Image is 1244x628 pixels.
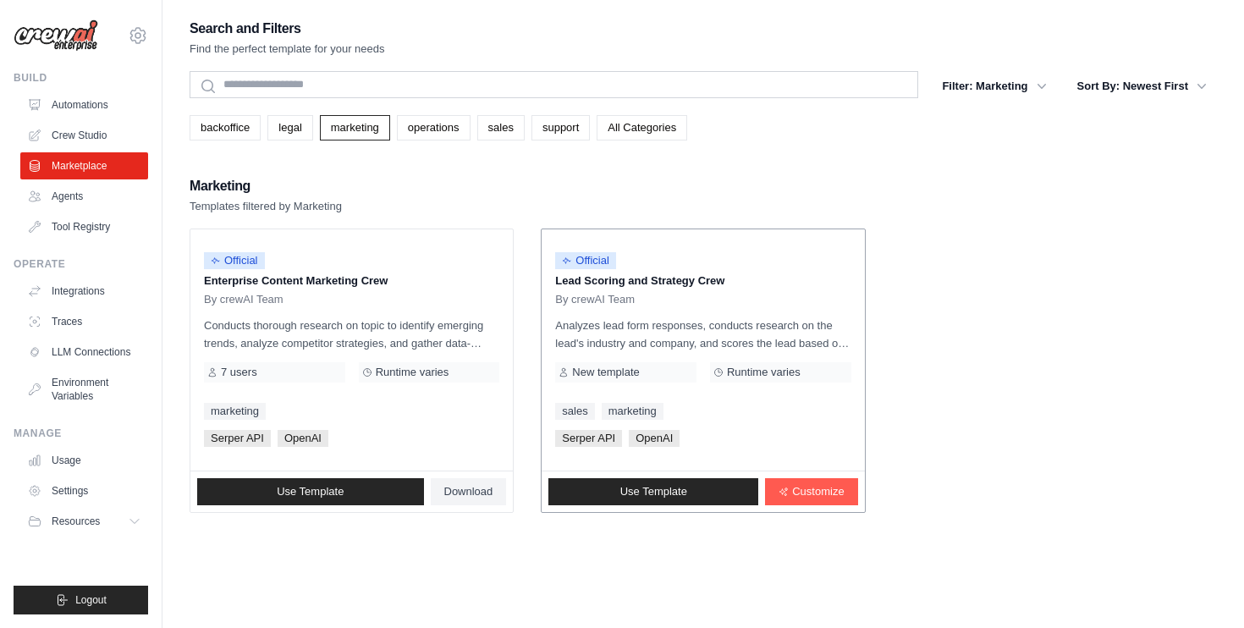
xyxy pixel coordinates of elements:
a: sales [555,403,594,420]
span: OpenAI [629,430,680,447]
span: Official [555,252,616,269]
p: Lead Scoring and Strategy Crew [555,273,850,289]
a: Customize [765,478,857,505]
a: marketing [602,403,663,420]
a: Traces [20,308,148,335]
div: Build [14,71,148,85]
a: Usage [20,447,148,474]
a: operations [397,115,471,140]
a: Download [431,478,507,505]
span: 7 users [221,366,257,379]
button: Resources [20,508,148,535]
a: Agents [20,183,148,210]
a: LLM Connections [20,339,148,366]
span: By crewAI Team [204,293,283,306]
span: Use Template [620,485,687,499]
button: Sort By: Newest First [1067,71,1217,102]
h2: Marketing [190,174,342,198]
span: Resources [52,515,100,528]
a: Automations [20,91,148,118]
span: New template [572,366,639,379]
span: Official [204,252,265,269]
a: All Categories [597,115,687,140]
a: Integrations [20,278,148,305]
span: Download [444,485,493,499]
a: backoffice [190,115,261,140]
a: Use Template [548,478,758,505]
button: Filter: Marketing [932,71,1056,102]
p: Conducts thorough research on topic to identify emerging trends, analyze competitor strategies, a... [204,317,499,352]
a: marketing [204,403,266,420]
a: Use Template [197,478,424,505]
span: Customize [792,485,844,499]
a: Marketplace [20,152,148,179]
p: Templates filtered by Marketing [190,198,342,215]
span: OpenAI [278,430,328,447]
span: Serper API [204,430,271,447]
a: marketing [320,115,390,140]
a: Crew Studio [20,122,148,149]
span: Logout [75,593,107,607]
span: Runtime varies [727,366,801,379]
a: Environment Variables [20,369,148,410]
p: Enterprise Content Marketing Crew [204,273,499,289]
span: By crewAI Team [555,293,635,306]
a: Tool Registry [20,213,148,240]
p: Analyzes lead form responses, conducts research on the lead's industry and company, and scores th... [555,317,850,352]
img: Logo [14,19,98,52]
h2: Search and Filters [190,17,385,41]
a: legal [267,115,312,140]
a: sales [477,115,525,140]
button: Logout [14,586,148,614]
a: support [531,115,590,140]
div: Manage [14,427,148,440]
span: Runtime varies [376,366,449,379]
a: Settings [20,477,148,504]
p: Find the perfect template for your needs [190,41,385,58]
span: Use Template [277,485,344,499]
div: Operate [14,257,148,271]
span: Serper API [555,430,622,447]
